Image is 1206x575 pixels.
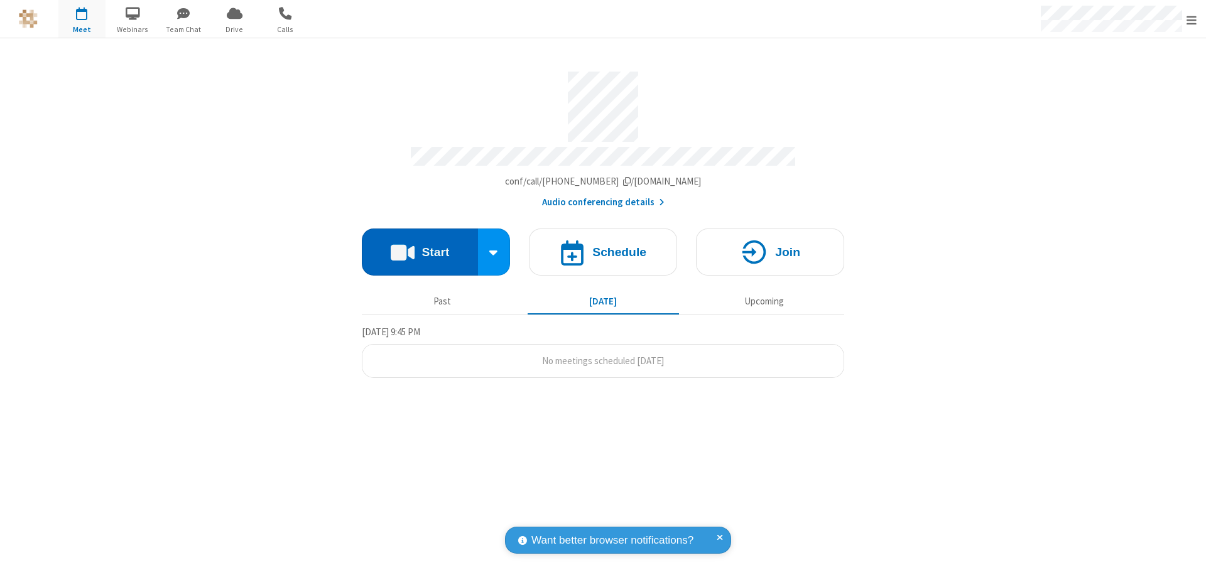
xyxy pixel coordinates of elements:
[688,289,840,313] button: Upcoming
[109,24,156,35] span: Webinars
[592,246,646,258] h4: Schedule
[529,228,677,276] button: Schedule
[58,24,106,35] span: Meet
[478,228,511,276] div: Start conference options
[542,355,664,367] span: No meetings scheduled [DATE]
[542,195,665,210] button: Audio conferencing details
[362,325,844,379] section: Today's Meetings
[211,24,258,35] span: Drive
[362,228,478,276] button: Start
[362,326,420,338] span: [DATE] 9:45 PM
[505,175,702,189] button: Copy my meeting room linkCopy my meeting room link
[531,532,693,549] span: Want better browser notifications?
[19,9,38,28] img: QA Selenium DO NOT DELETE OR CHANGE
[160,24,207,35] span: Team Chat
[696,228,844,276] button: Join
[505,175,702,187] span: Copy my meeting room link
[367,289,518,313] button: Past
[775,246,800,258] h4: Join
[528,289,679,313] button: [DATE]
[262,24,309,35] span: Calls
[421,246,449,258] h4: Start
[362,62,844,210] section: Account details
